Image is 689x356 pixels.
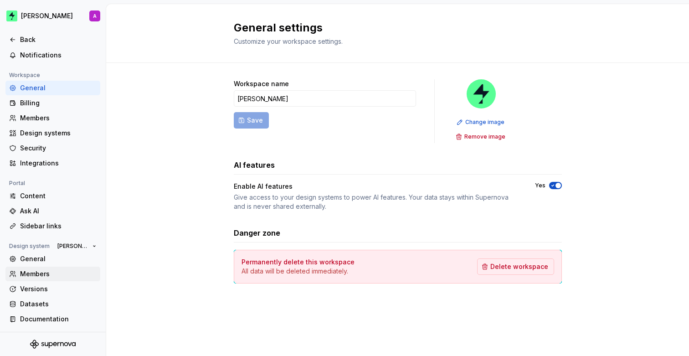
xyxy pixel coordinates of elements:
[20,299,97,309] div: Datasets
[20,222,97,231] div: Sidebar links
[6,10,17,21] img: f96ba1ec-f50a-46f8-b004-b3e0575dda59.png
[5,252,100,266] a: General
[20,284,97,294] div: Versions
[5,219,100,233] a: Sidebar links
[234,227,280,238] h3: Danger zone
[535,182,545,189] label: Yes
[20,35,97,44] div: Back
[20,206,97,216] div: Ask AI
[234,193,519,211] div: Give access to your design systems to power AI features. Your data stays within Supernova and is ...
[20,114,97,123] div: Members
[20,129,97,138] div: Design systems
[30,340,76,349] svg: Supernova Logo
[234,21,551,35] h2: General settings
[234,79,289,88] label: Workspace name
[20,254,97,263] div: General
[5,156,100,170] a: Integrations
[5,189,100,203] a: Content
[5,241,53,252] div: Design system
[234,37,343,45] span: Customize your workspace settings.
[5,81,100,95] a: General
[477,258,554,275] button: Delete workspace
[454,116,509,129] button: Change image
[20,159,97,168] div: Integrations
[20,83,97,93] div: General
[5,178,29,189] div: Portal
[93,12,97,20] div: A
[465,119,504,126] span: Change image
[5,204,100,218] a: Ask AI
[5,32,100,47] a: Back
[5,126,100,140] a: Design systems
[20,191,97,201] div: Content
[5,96,100,110] a: Billing
[234,160,275,170] h3: AI features
[20,315,97,324] div: Documentation
[242,267,355,276] p: All data will be deleted immediately.
[5,70,44,81] div: Workspace
[5,282,100,296] a: Versions
[242,258,355,267] h4: Permanently delete this workspace
[5,267,100,281] a: Members
[20,269,97,279] div: Members
[5,297,100,311] a: Datasets
[5,111,100,125] a: Members
[467,79,496,108] img: f96ba1ec-f50a-46f8-b004-b3e0575dda59.png
[2,6,104,26] button: [PERSON_NAME]A
[20,144,97,153] div: Security
[490,262,548,271] span: Delete workspace
[5,141,100,155] a: Security
[464,133,505,140] span: Remove image
[20,51,97,60] div: Notifications
[57,242,89,250] span: [PERSON_NAME]
[21,11,73,21] div: [PERSON_NAME]
[234,182,293,191] div: Enable AI features
[5,48,100,62] a: Notifications
[5,312,100,326] a: Documentation
[20,98,97,108] div: Billing
[453,130,509,143] button: Remove image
